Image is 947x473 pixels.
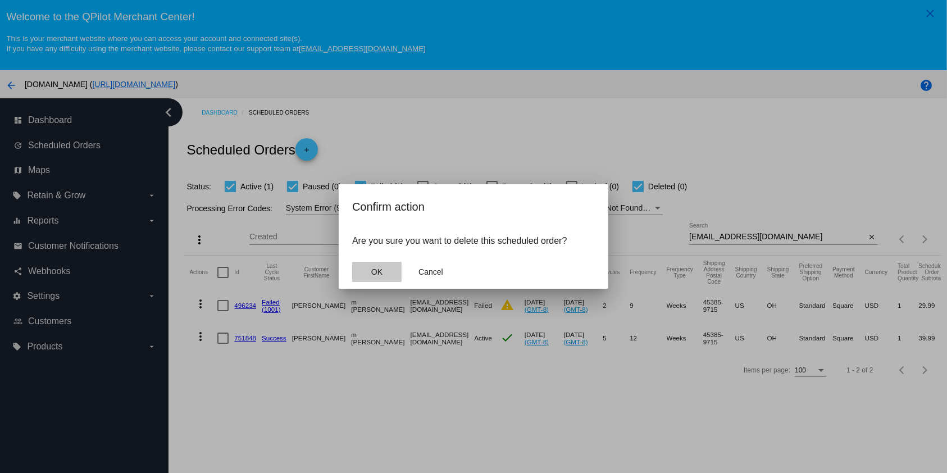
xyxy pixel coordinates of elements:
[352,236,595,246] p: Are you sure you want to delete this scheduled order?
[352,262,402,282] button: Close dialog
[406,262,456,282] button: Close dialog
[371,267,383,276] span: OK
[352,198,595,216] h2: Confirm action
[418,267,443,276] span: Cancel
